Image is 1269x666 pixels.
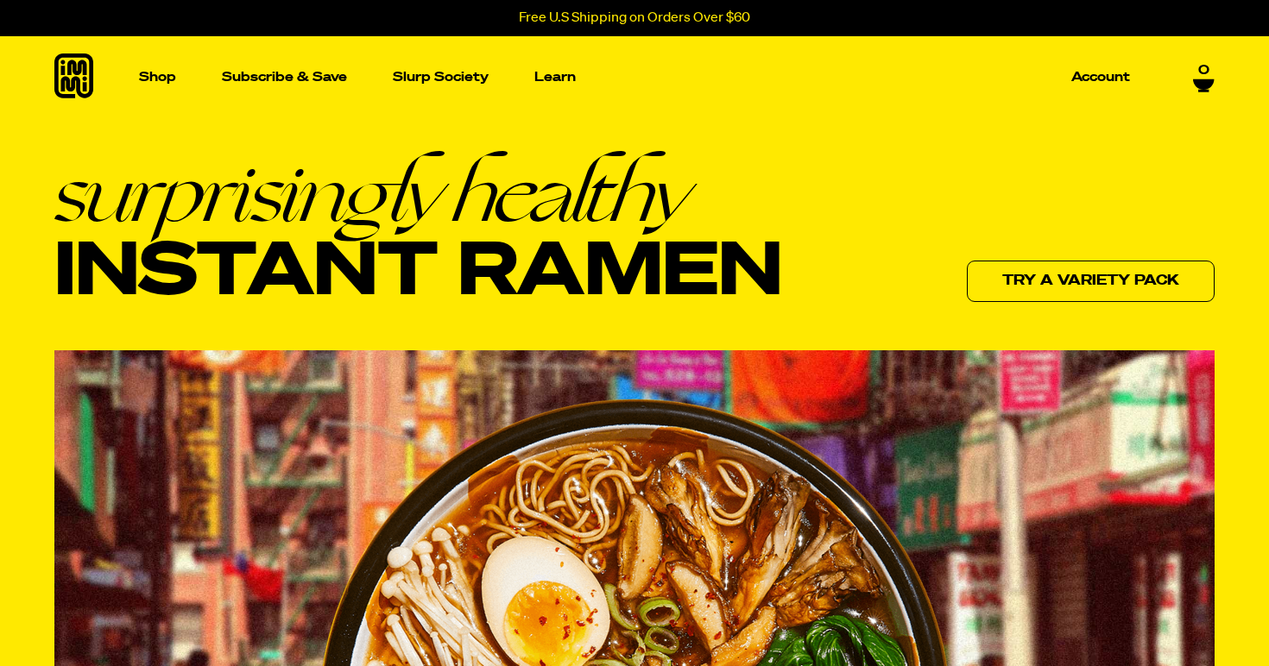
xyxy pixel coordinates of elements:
[1198,62,1209,78] span: 0
[132,36,1137,118] nav: Main navigation
[967,261,1215,302] a: Try a variety pack
[1193,62,1215,91] a: 0
[519,10,750,26] p: Free U.S Shipping on Orders Over $60
[393,71,489,84] p: Slurp Society
[215,64,354,91] a: Subscribe & Save
[132,36,183,118] a: Shop
[222,71,347,84] p: Subscribe & Save
[54,153,782,234] em: surprisingly healthy
[1064,64,1137,91] a: Account
[534,71,576,84] p: Learn
[386,64,496,91] a: Slurp Society
[1071,71,1130,84] p: Account
[54,153,782,314] h1: Instant Ramen
[527,36,583,118] a: Learn
[139,71,176,84] p: Shop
